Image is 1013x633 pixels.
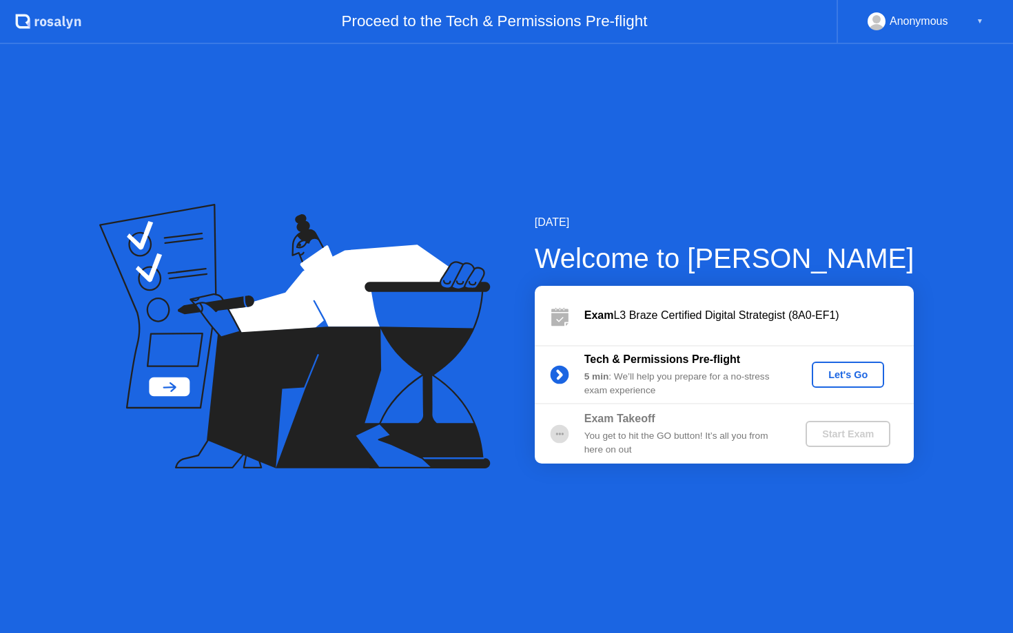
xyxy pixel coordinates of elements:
[811,428,885,439] div: Start Exam
[584,429,783,457] div: You get to hit the GO button! It’s all you from here on out
[812,362,884,388] button: Let's Go
[584,370,783,398] div: : We’ll help you prepare for a no-stress exam experience
[535,214,914,231] div: [DATE]
[806,421,890,447] button: Start Exam
[976,12,983,30] div: ▼
[584,307,914,324] div: L3 Braze Certified Digital Strategist (8A0-EF1)
[890,12,948,30] div: Anonymous
[584,353,740,365] b: Tech & Permissions Pre-flight
[817,369,879,380] div: Let's Go
[584,371,609,382] b: 5 min
[535,238,914,279] div: Welcome to [PERSON_NAME]
[584,413,655,424] b: Exam Takeoff
[584,309,614,321] b: Exam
